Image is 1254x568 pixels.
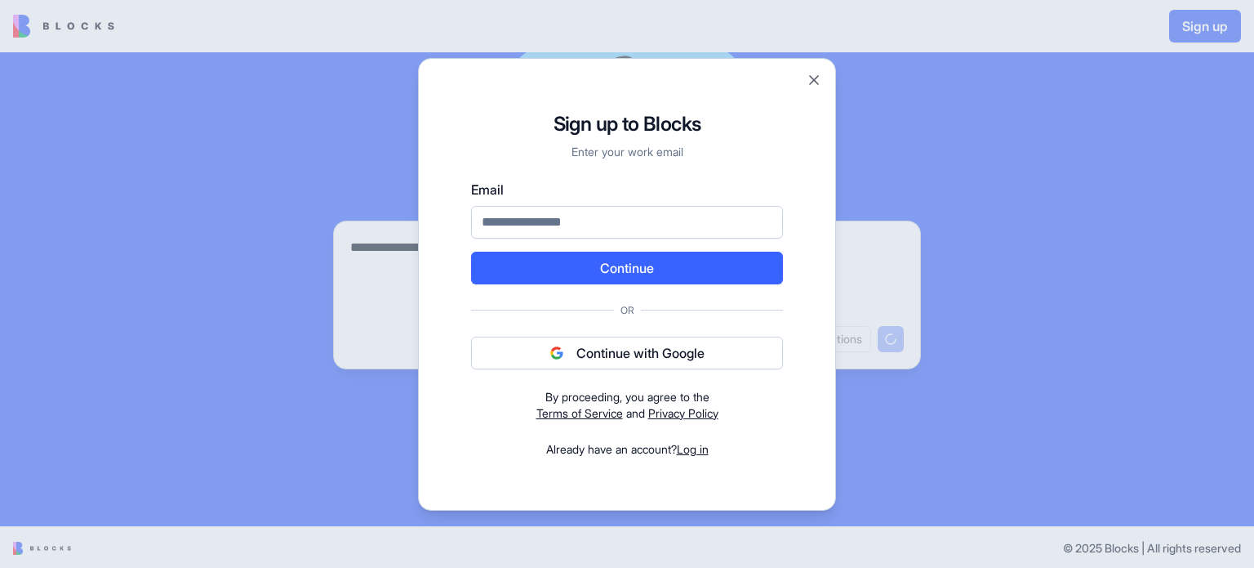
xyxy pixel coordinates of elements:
[677,442,709,456] a: Log in
[471,252,783,284] button: Continue
[471,389,783,405] div: By proceeding, you agree to the
[471,111,783,137] h1: Sign up to Blocks
[806,72,822,88] button: Close
[471,441,783,458] div: Already have an account?
[614,304,641,317] span: Or
[471,389,783,422] div: and
[536,406,623,420] a: Terms of Service
[471,144,783,160] p: Enter your work email
[648,406,718,420] a: Privacy Policy
[550,347,563,360] img: google logo
[471,337,783,369] button: Continue with Google
[471,180,783,199] label: Email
